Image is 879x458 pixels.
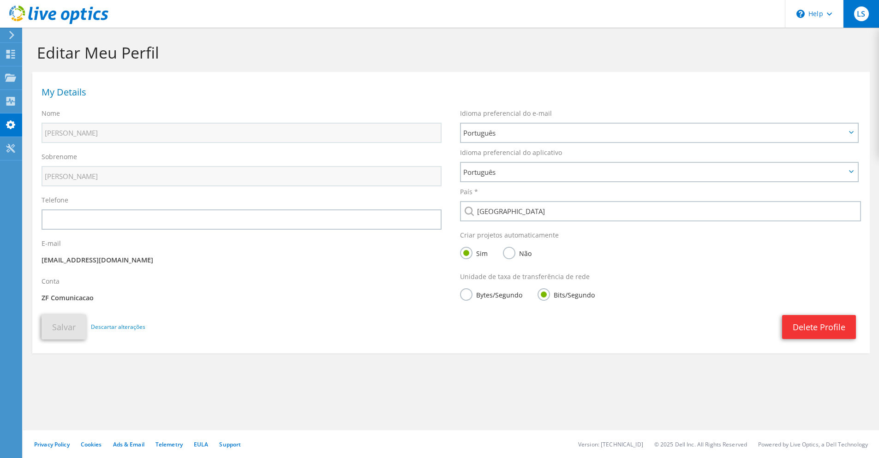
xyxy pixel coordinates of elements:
[113,440,144,448] a: Ads & Email
[460,288,522,300] label: Bytes/Segundo
[782,315,856,339] a: Delete Profile
[854,6,869,21] span: LS
[463,167,846,178] span: Português
[538,288,595,300] label: Bits/Segundo
[460,148,562,157] label: Idioma preferencial do aplicativo
[194,440,208,448] a: EULA
[460,272,590,281] label: Unidade de taxa de transferência de rede
[503,247,532,258] label: Não
[81,440,102,448] a: Cookies
[42,109,60,118] label: Nome
[42,255,442,265] p: [EMAIL_ADDRESS][DOMAIN_NAME]
[42,239,61,248] label: E-mail
[42,196,68,205] label: Telefone
[796,10,805,18] svg: \n
[155,440,183,448] a: Telemetry
[34,440,70,448] a: Privacy Policy
[460,231,559,240] label: Criar projetos automaticamente
[37,43,861,62] h1: Editar Meu Perfil
[460,187,478,196] label: País *
[42,152,77,161] label: Sobrenome
[91,322,145,332] a: Descartar alterações
[460,109,552,118] label: Idioma preferencial do e-mail
[42,88,856,97] h1: My Details
[219,440,241,448] a: Support
[463,127,846,138] span: Português
[654,440,747,448] li: © 2025 Dell Inc. All Rights Reserved
[460,247,488,258] label: Sim
[758,440,868,448] li: Powered by Live Optics, a Dell Technology
[42,277,60,286] label: Conta
[42,315,86,339] button: Salvar
[42,293,442,303] p: ZF Comunicacao
[578,440,643,448] li: Version: [TECHNICAL_ID]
